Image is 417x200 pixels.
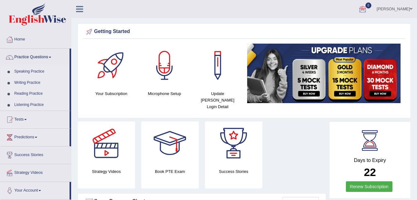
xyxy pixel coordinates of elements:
[336,158,404,163] h4: Days to Expiry
[0,31,71,46] a: Home
[0,129,70,144] a: Predictions
[141,90,188,97] h4: Microphone Setup
[0,146,71,162] a: Success Stories
[194,90,241,110] h4: Update [PERSON_NAME] Login Detail
[364,166,376,178] b: 22
[346,181,393,192] a: Renew Subscription
[85,27,404,36] div: Getting Started
[0,49,70,64] a: Practice Questions
[247,44,401,103] img: small5.jpg
[11,77,70,88] a: Writing Practice
[0,182,70,198] a: Your Account
[11,99,70,111] a: Listening Practice
[0,111,70,126] a: Tests
[78,168,135,175] h4: Strategy Videos
[88,90,135,97] h4: Your Subscription
[365,2,372,8] span: 0
[11,88,70,99] a: Reading Practice
[141,168,199,175] h4: Book PTE Exam
[0,164,71,180] a: Strategy Videos
[11,66,70,77] a: Speaking Practice
[205,168,262,175] h4: Success Stories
